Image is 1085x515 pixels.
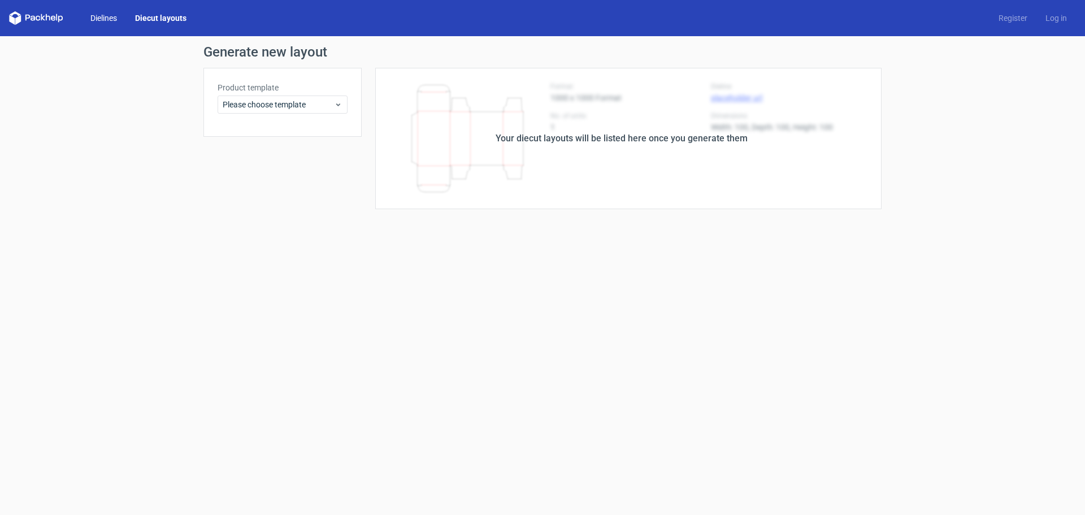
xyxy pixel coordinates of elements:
[223,99,334,110] span: Please choose template
[496,132,748,145] div: Your diecut layouts will be listed here once you generate them
[989,12,1036,24] a: Register
[1036,12,1076,24] a: Log in
[218,82,348,93] label: Product template
[203,45,882,59] h1: Generate new layout
[126,12,196,24] a: Diecut layouts
[81,12,126,24] a: Dielines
